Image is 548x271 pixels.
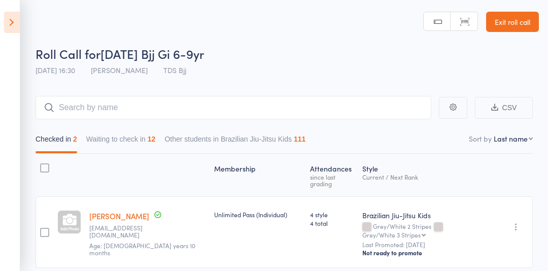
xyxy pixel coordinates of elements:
[36,130,77,153] button: Checked in2
[73,135,77,143] div: 2
[294,135,305,143] div: 111
[475,97,533,119] button: CSV
[362,231,421,238] div: Grey/White 3 Stripes
[164,130,305,153] button: Other students in Brazilian Jiu-Jitsu Kids111
[494,133,528,144] div: Last name
[362,174,492,180] div: Current / Next Rank
[362,241,492,248] small: Last Promoted: [DATE]
[148,135,156,143] div: 12
[486,12,539,32] a: Exit roll call
[36,45,100,62] span: Roll Call for
[362,210,492,220] div: Brazilian Jiu-Jitsu Kids
[89,211,149,221] a: [PERSON_NAME]
[36,96,431,119] input: Search by name
[210,158,306,192] div: Membership
[36,65,75,75] span: [DATE] 16:30
[310,174,354,187] div: since last grading
[310,219,354,227] span: 4 total
[362,223,492,238] div: Grey/White 2 Stripes
[89,241,195,257] span: Age: [DEMOGRAPHIC_DATA] years 10 months
[358,158,496,192] div: Style
[310,210,354,219] span: 4 style
[306,158,358,192] div: Atten­dances
[163,65,186,75] span: TDS Bjj
[214,210,302,219] div: Unlimited Pass (Individual)
[91,65,148,75] span: [PERSON_NAME]
[100,45,204,62] span: [DATE] Bjj Gi 6-9yr
[469,133,492,144] label: Sort by
[362,249,492,257] div: Not ready to promote
[89,224,155,239] small: katebrazier24@gmail.com
[86,130,156,153] button: Waiting to check in12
